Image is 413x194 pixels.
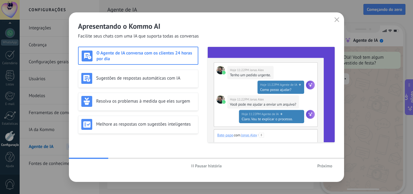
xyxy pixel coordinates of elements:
font: Melhore as respostas com sugestões inteligentes [96,121,191,127]
font: Apresentando o Kommo AI [78,21,160,31]
font: O Agente de IA conversa com os clientes 24 horas por dia [96,50,192,62]
font: Facilite seus chats com uma IA que suporta todas as conversas [78,33,199,39]
font: Sugestões de respostas automáticas com IA [96,75,180,81]
font: Próximo [317,163,332,169]
font: Pausar história [195,163,222,169]
font: Resolva os problemas à medida que eles surgem [96,98,190,104]
button: Pausar história [189,161,225,170]
button: Próximo [314,161,335,170]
